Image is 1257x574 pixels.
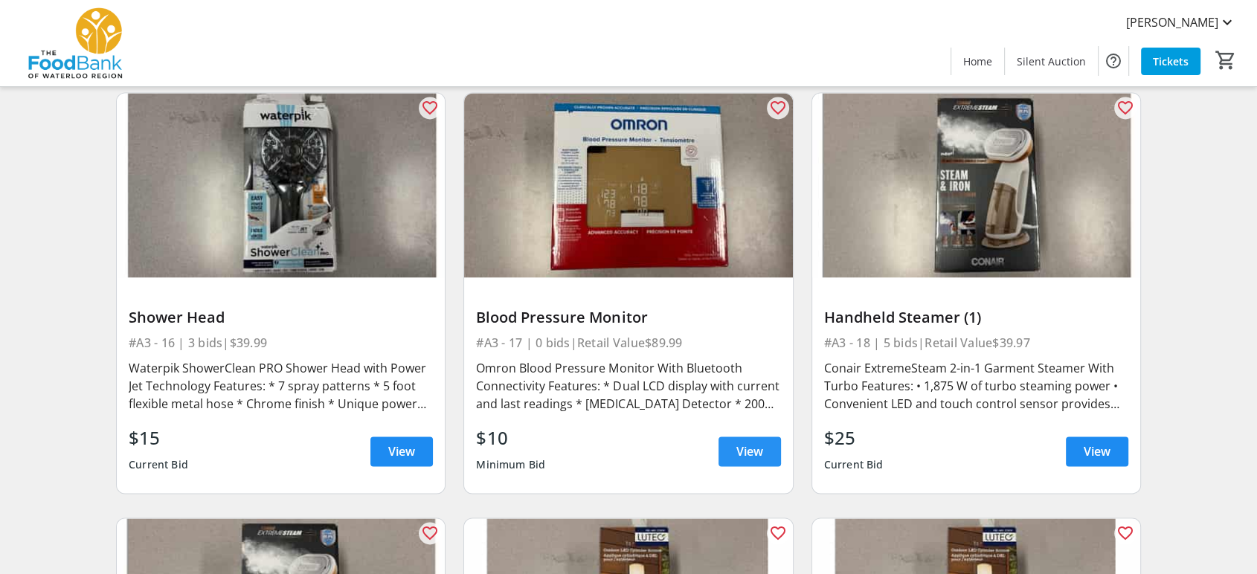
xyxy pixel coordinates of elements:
[1066,436,1128,466] a: View
[1116,99,1134,117] mat-icon: favorite_outline
[951,48,1004,75] a: Home
[388,442,415,460] span: View
[464,93,792,277] img: Blood Pressure Monitor
[1126,13,1218,31] span: [PERSON_NAME]
[769,99,787,117] mat-icon: favorite_outline
[476,332,780,353] div: #A3 - 17 | 0 bids | Retail Value $89.99
[1017,54,1086,69] span: Silent Auction
[129,451,188,478] div: Current Bid
[769,524,787,542] mat-icon: favorite_outline
[812,93,1140,277] img: Handheld Steamer (1)
[824,309,1128,326] div: Handheld Steamer (1)
[117,93,445,277] img: Shower Head
[1114,10,1248,34] button: [PERSON_NAME]
[129,332,433,353] div: #A3 - 16 | 3 bids | $39.99
[476,425,545,451] div: $10
[129,425,188,451] div: $15
[736,442,763,460] span: View
[129,309,433,326] div: Shower Head
[476,309,780,326] div: Blood Pressure Monitor
[824,359,1128,413] div: Conair ExtremeSteam 2-in-1 Garment Steamer With Turbo Features: • 1,875 W of turbo steaming power...
[1084,442,1110,460] span: View
[370,436,433,466] a: View
[824,332,1128,353] div: #A3 - 18 | 5 bids | Retail Value $39.97
[9,6,141,80] img: The Food Bank of Waterloo Region's Logo
[421,524,439,542] mat-icon: favorite_outline
[1141,48,1200,75] a: Tickets
[476,451,545,478] div: Minimum Bid
[476,359,780,413] div: Omron Blood Pressure Monitor With Bluetooth Connectivity Features: * Dual LCD display with curren...
[963,54,992,69] span: Home
[718,436,781,466] a: View
[1153,54,1189,69] span: Tickets
[824,451,884,478] div: Current Bid
[129,359,433,413] div: Waterpik ShowerClean PRO Shower Head with Power Jet Technology Features: * 7 spray patterns * 5 f...
[1099,46,1128,76] button: Help
[421,99,439,117] mat-icon: favorite_outline
[1005,48,1098,75] a: Silent Auction
[824,425,884,451] div: $25
[1116,524,1134,542] mat-icon: favorite_outline
[1212,47,1239,74] button: Cart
